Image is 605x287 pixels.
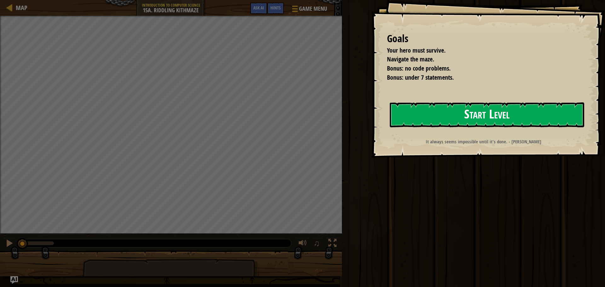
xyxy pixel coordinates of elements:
[299,5,327,13] span: Game Menu
[387,55,434,63] span: Navigate the maze.
[10,276,18,284] button: Ask AI
[387,73,454,82] span: Bonus: under 7 statements.
[379,46,581,55] li: Your hero must survive.
[390,102,584,127] button: Start Level
[326,238,339,250] button: Toggle fullscreen
[314,238,320,248] span: ♫
[297,238,309,250] button: Adjust volume
[250,3,267,14] button: Ask AI
[387,32,583,46] div: Goals
[426,138,541,145] strong: It always seems impossible until it's done. - [PERSON_NAME]
[3,238,16,250] button: Ctrl + P: Pause
[253,5,264,11] span: Ask AI
[270,5,281,11] span: Hints
[387,64,451,72] span: Bonus: no code problems.
[379,55,581,64] li: Navigate the maze.
[287,3,331,17] button: Game Menu
[379,73,581,82] li: Bonus: under 7 statements.
[312,238,323,250] button: ♫
[387,46,446,55] span: Your hero must survive.
[13,3,27,12] a: Map
[16,3,27,12] span: Map
[379,64,581,73] li: Bonus: no code problems.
